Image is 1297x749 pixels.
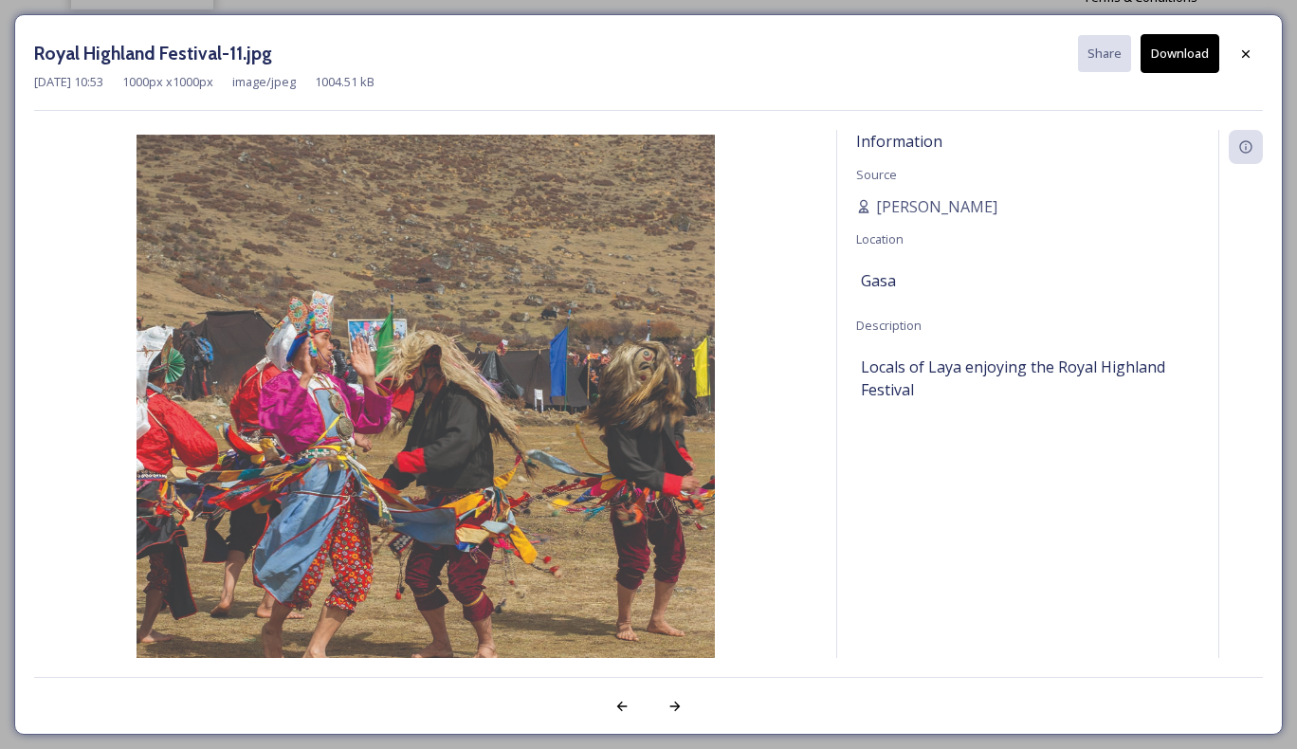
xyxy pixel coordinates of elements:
span: Information [856,131,942,152]
span: Source [856,166,897,183]
span: 1000 px x 1000 px [122,73,213,91]
span: [PERSON_NAME] [876,195,997,218]
button: Share [1078,35,1131,72]
h3: Royal Highland Festival-11.jpg [34,40,272,67]
span: [DATE] 10:53 [34,73,103,91]
span: 1004.51 kB [315,73,374,91]
span: Gasa [861,269,896,292]
button: Download [1141,34,1219,73]
span: Locals of Laya enjoying the Royal Highland Festival [861,356,1195,401]
span: Location [856,230,904,247]
img: festival4.jpg [34,135,817,713]
span: Description [856,317,922,334]
span: image/jpeg [232,73,296,91]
